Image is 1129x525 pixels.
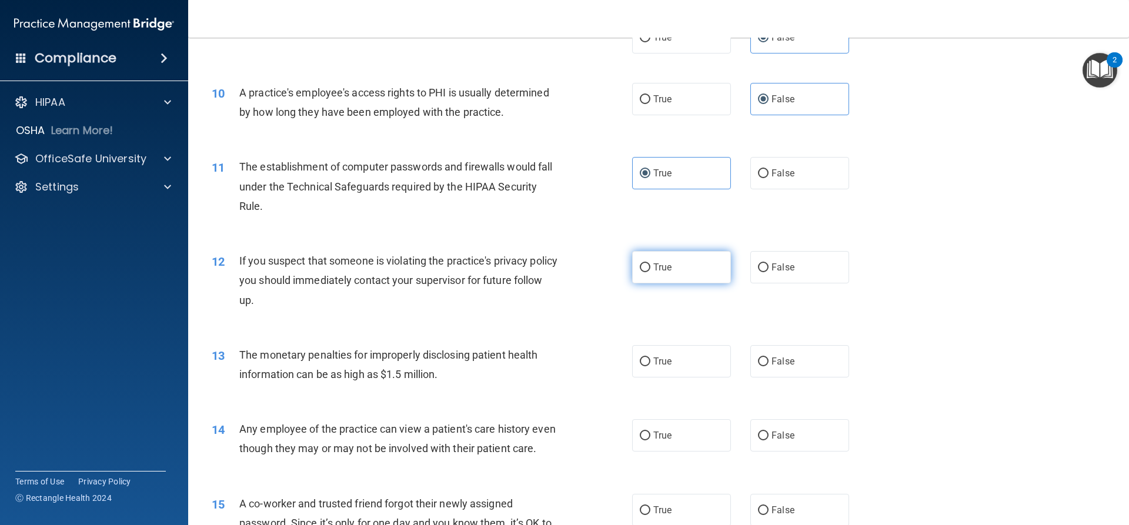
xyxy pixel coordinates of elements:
[239,349,537,380] span: The monetary penalties for improperly disclosing patient health information can be as high as $1....
[35,152,146,166] p: OfficeSafe University
[1083,53,1117,88] button: Open Resource Center, 2 new notifications
[212,497,225,511] span: 15
[653,504,672,516] span: True
[771,430,794,441] span: False
[653,356,672,367] span: True
[640,95,650,104] input: True
[640,169,650,178] input: True
[1113,60,1117,75] div: 2
[239,255,557,306] span: If you suspect that someone is violating the practice's privacy policy you should immediately con...
[771,356,794,367] span: False
[35,180,79,194] p: Settings
[35,95,65,109] p: HIPAA
[14,152,171,166] a: OfficeSafe University
[14,95,171,109] a: HIPAA
[15,476,64,487] a: Terms of Use
[653,430,672,441] span: True
[239,160,552,212] span: The establishment of computer passwords and firewalls would fall under the Technical Safeguards r...
[640,357,650,366] input: True
[640,432,650,440] input: True
[212,86,225,101] span: 10
[758,506,769,515] input: False
[758,263,769,272] input: False
[212,423,225,437] span: 14
[16,123,45,138] p: OSHA
[771,168,794,179] span: False
[653,93,672,105] span: True
[758,169,769,178] input: False
[640,34,650,42] input: True
[212,25,225,39] span: 09
[640,263,650,272] input: True
[758,95,769,104] input: False
[771,32,794,43] span: False
[51,123,113,138] p: Learn More!
[640,506,650,515] input: True
[653,262,672,273] span: True
[14,12,174,36] img: PMB logo
[239,86,549,118] span: A practice's employee's access rights to PHI is usually determined by how long they have been emp...
[239,423,556,454] span: Any employee of the practice can view a patient's care history even though they may or may not be...
[212,160,225,175] span: 11
[653,32,672,43] span: True
[653,168,672,179] span: True
[771,262,794,273] span: False
[15,492,112,504] span: Ⓒ Rectangle Health 2024
[758,357,769,366] input: False
[14,180,171,194] a: Settings
[771,93,794,105] span: False
[35,50,116,66] h4: Compliance
[771,504,794,516] span: False
[212,349,225,363] span: 13
[758,34,769,42] input: False
[758,432,769,440] input: False
[212,255,225,269] span: 12
[78,476,131,487] a: Privacy Policy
